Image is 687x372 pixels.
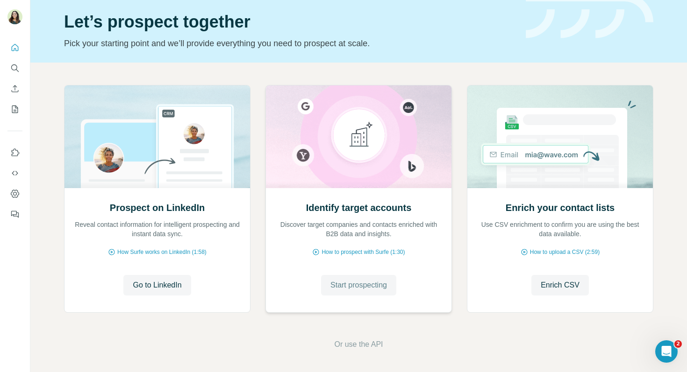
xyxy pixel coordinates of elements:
img: Identify target accounts [265,85,452,188]
p: Reveal contact information for intelligent prospecting and instant data sync. [74,220,241,239]
h2: Prospect on LinkedIn [110,201,205,214]
h2: Identify target accounts [306,201,412,214]
button: Quick start [7,39,22,56]
button: Dashboard [7,185,22,202]
span: Start prospecting [330,280,387,291]
span: 2 [674,340,682,348]
span: How to upload a CSV (2:59) [530,248,600,256]
button: Or use the API [334,339,383,350]
button: Feedback [7,206,22,223]
span: Go to LinkedIn [133,280,181,291]
h2: Enrich your contact lists [506,201,615,214]
span: How to prospect with Surfe (1:30) [322,248,405,256]
p: Pick your starting point and we’ll provide everything you need to prospect at scale. [64,37,515,50]
button: Enrich CSV [531,275,589,295]
button: My lists [7,101,22,118]
span: How Surfe works on LinkedIn (1:58) [117,248,207,256]
p: Use CSV enrichment to confirm you are using the best data available. [477,220,644,239]
img: Avatar [7,9,22,24]
p: Discover target companies and contacts enriched with B2B data and insights. [275,220,442,239]
button: Use Surfe on LinkedIn [7,144,22,161]
span: Enrich CSV [541,280,580,291]
button: Search [7,60,22,77]
img: Enrich your contact lists [467,85,653,188]
button: Enrich CSV [7,80,22,97]
button: Go to LinkedIn [123,275,191,295]
iframe: Intercom live chat [655,340,678,363]
img: Prospect on LinkedIn [64,85,250,188]
button: Use Surfe API [7,165,22,182]
h1: Let’s prospect together [64,13,515,31]
button: Start prospecting [321,275,396,295]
